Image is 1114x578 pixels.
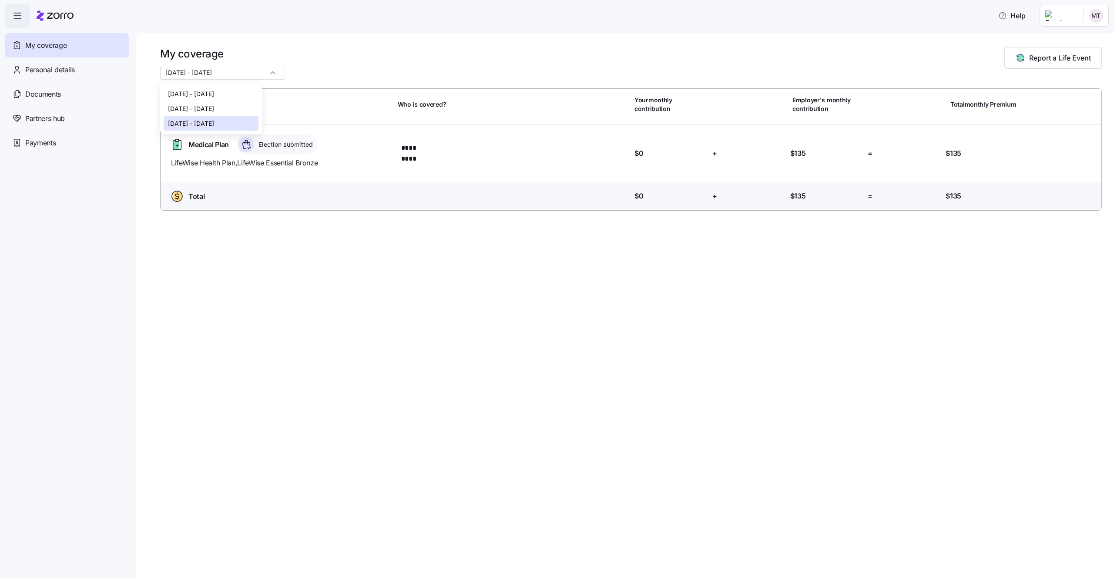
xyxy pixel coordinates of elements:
span: Total [188,191,205,202]
span: Total monthly Premium [950,100,1016,109]
button: Help [991,7,1033,24]
span: Personal details [25,64,75,75]
a: Payments [5,131,129,155]
span: Payments [25,138,56,148]
span: + [712,148,717,159]
span: My coverage [25,40,67,51]
button: Report a Life Event [1004,47,1102,69]
span: LifeWise Health Plan , LifeWise Essential Bronze [171,158,391,168]
img: 2bbb8a7205ce94a5127e3b011b2bafcc [1089,9,1103,23]
a: My coverage [5,33,129,57]
span: $135 [790,191,806,202]
span: Documents [25,89,61,100]
span: Partners hub [25,113,65,124]
span: [DATE] - [DATE] [168,104,214,114]
span: $135 [946,148,961,159]
span: Medical Plan [188,139,229,150]
span: Help [998,10,1026,21]
span: [DATE] - [DATE] [168,89,214,99]
a: Personal details [5,57,129,82]
a: Documents [5,82,129,106]
span: $135 [946,191,961,202]
h1: My coverage [160,47,285,60]
span: = [868,191,872,202]
span: $0 [634,191,643,202]
span: Employer's monthly contribution [792,96,865,114]
span: $135 [790,148,806,159]
span: Your monthly contribution [634,96,707,114]
a: Partners hub [5,106,129,131]
span: Report a Life Event [1029,53,1091,63]
span: = [868,148,872,159]
span: + [712,191,717,202]
span: Who is covered? [398,100,446,109]
span: Election submitted [256,140,313,149]
span: $0 [634,148,643,159]
img: Employer logo [1045,10,1077,21]
span: [DATE] - [DATE] [168,119,214,128]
